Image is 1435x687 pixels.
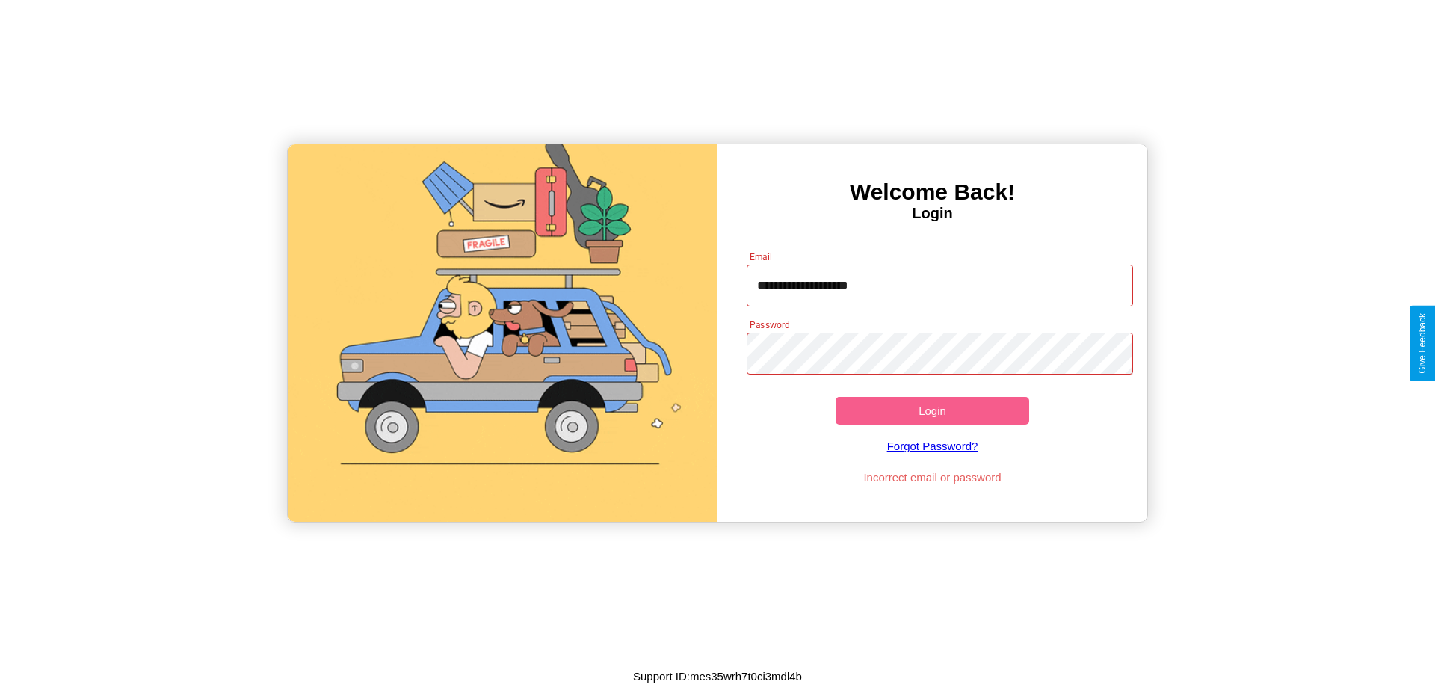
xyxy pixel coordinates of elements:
p: Incorrect email or password [739,467,1126,487]
img: gif [288,144,717,522]
h3: Welcome Back! [717,179,1147,205]
label: Password [750,318,789,331]
h4: Login [717,205,1147,222]
a: Forgot Password? [739,425,1126,467]
label: Email [750,250,773,263]
div: Give Feedback [1417,313,1428,374]
p: Support ID: mes35wrh7t0ci3mdl4b [633,666,802,686]
button: Login [836,397,1029,425]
